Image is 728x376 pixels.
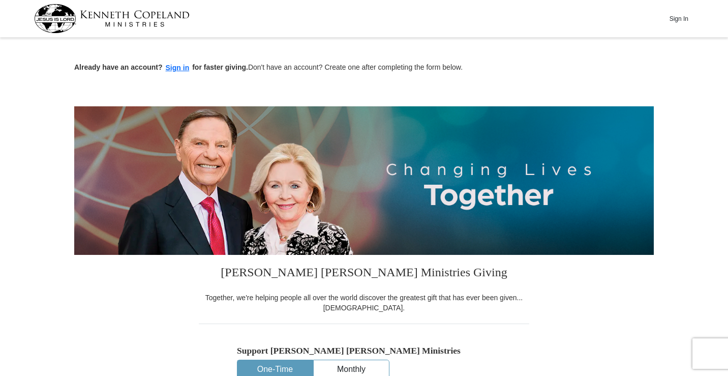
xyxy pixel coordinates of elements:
[74,63,248,71] strong: Already have an account? for faster giving.
[199,255,529,293] h3: [PERSON_NAME] [PERSON_NAME] Ministries Giving
[237,345,491,356] h5: Support [PERSON_NAME] [PERSON_NAME] Ministries
[663,11,694,26] button: Sign In
[163,62,193,74] button: Sign in
[199,293,529,313] div: Together, we're helping people all over the world discover the greatest gift that has ever been g...
[74,62,654,74] p: Don't have an account? Create one after completing the form below.
[34,4,190,33] img: kcm-header-logo.svg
